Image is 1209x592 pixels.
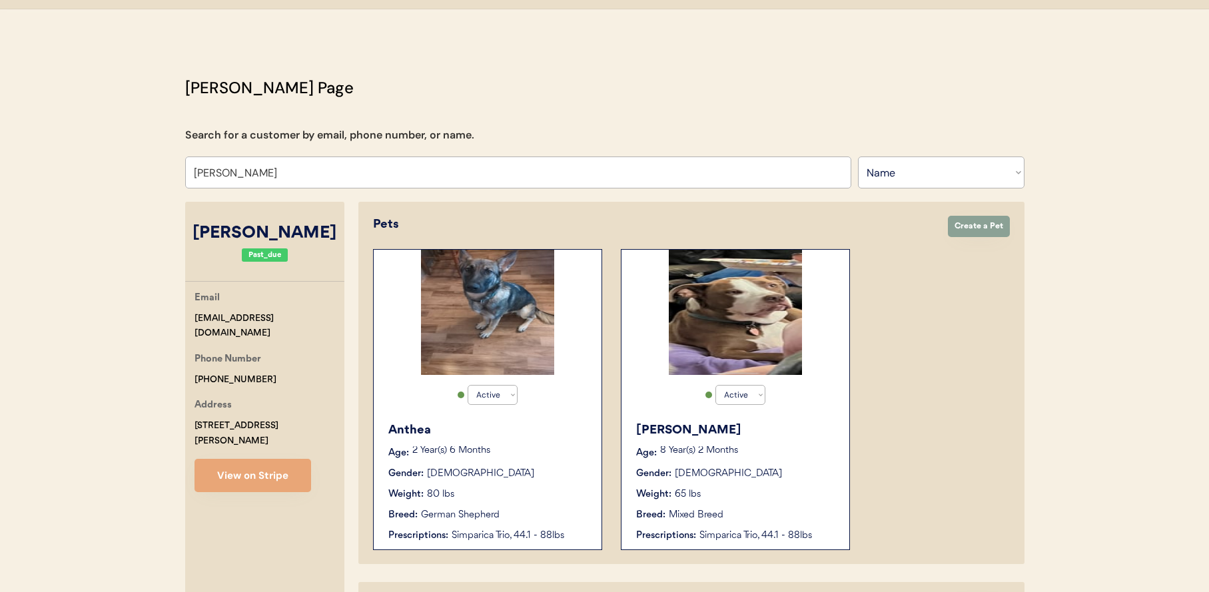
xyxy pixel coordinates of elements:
div: [PHONE_NUMBER] [195,372,276,388]
div: Anthea [388,422,588,440]
div: [PERSON_NAME] [636,422,836,440]
div: Phone Number [195,352,261,368]
div: Mixed Breed [669,508,723,522]
div: Breed: [388,508,418,522]
img: IMG_20230814_181927.jpg [669,250,802,375]
div: Prescriptions: [636,529,696,543]
p: 2 Year(s) 6 Months [412,446,588,455]
div: Simparica Trio, 44.1 - 88lbs [452,529,588,543]
div: Search for a customer by email, phone number, or name. [185,127,474,143]
div: Breed: [636,508,665,522]
button: View on Stripe [195,459,311,492]
div: Gender: [388,467,424,481]
div: [PERSON_NAME] Page [185,76,354,100]
div: Email [195,290,220,307]
div: Simparica Trio, 44.1 - 88lbs [699,529,836,543]
div: German Shepherd [421,508,500,522]
div: [DEMOGRAPHIC_DATA] [427,467,534,481]
div: [STREET_ADDRESS][PERSON_NAME] [195,418,344,449]
div: Weight: [388,487,424,501]
button: Create a Pet [948,216,1010,237]
input: Search by name [185,156,851,188]
div: Pets [373,216,935,234]
p: 8 Year(s) 2 Months [660,446,836,455]
div: [PERSON_NAME] [185,221,344,246]
div: Age: [636,446,657,460]
div: 80 lbs [427,487,454,501]
div: Address [195,398,232,414]
img: IMG_20231202_131415_01.jpg [421,250,554,375]
div: [DEMOGRAPHIC_DATA] [675,467,782,481]
div: Prescriptions: [388,529,448,543]
div: Weight: [636,487,671,501]
div: Gender: [636,467,671,481]
div: Age: [388,446,409,460]
div: [EMAIL_ADDRESS][DOMAIN_NAME] [195,311,344,342]
div: 65 lbs [675,487,701,501]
